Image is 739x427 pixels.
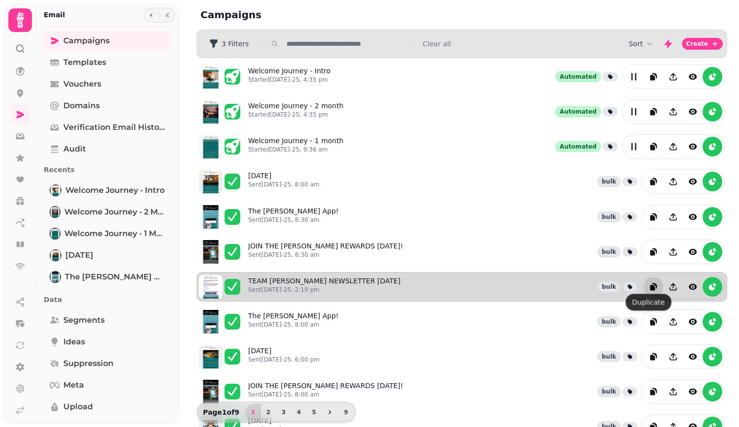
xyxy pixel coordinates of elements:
[306,404,322,421] button: 5
[44,267,171,287] a: The Wesley App!The [PERSON_NAME] App!
[555,71,601,82] div: Automated
[248,241,403,263] a: JOIN THE [PERSON_NAME] REWARDS [DATE]!Sent[DATE]-25, 8:30 am
[624,67,644,87] button: edit
[44,397,171,417] a: Upload
[249,409,257,415] span: 1
[222,40,249,47] span: 3 Filters
[44,96,171,116] a: Domains
[199,345,223,368] img: aHR0cHM6Ly9zdGFtcGVkZS1zZXJ2aWNlLXByb2QtdGVtcGxhdGUtcHJldmlld3MuczMuZXUtd2VzdC0xLmFtYXpvbmF3cy5jb...
[63,35,110,47] span: Campaigns
[703,347,722,366] button: reports
[63,336,85,348] span: Ideas
[683,67,703,87] button: view
[683,382,703,401] button: view
[245,404,354,421] nav: Pagination
[342,409,350,415] span: 9
[200,8,389,22] h2: Campaigns
[597,176,621,187] div: bulk
[644,172,663,191] button: duplicate
[703,277,722,297] button: reports
[51,272,60,282] img: The Wesley App!
[624,102,644,122] button: edit
[199,380,223,403] img: aHR0cHM6Ly9zdGFtcGVkZS1zZXJ2aWNlLXByb2QtdGVtcGxhdGUtcHJldmlld3MuczMuZXUtd2VzdC0xLmFtYXpvbmF3cy5jb...
[555,106,601,117] div: Automated
[248,321,339,329] p: Sent [DATE]-25, 8:00 am
[44,375,171,395] a: Meta
[44,245,171,265] a: Aug 2[DATE]
[65,271,165,283] span: The [PERSON_NAME] App!
[597,351,621,362] div: bulk
[51,185,60,195] img: Welcome Journey - Intro
[682,38,723,50] button: Create
[663,67,683,87] button: Share campaign preview
[65,184,165,196] span: Welcome Journey - Intro
[686,41,708,47] span: Create
[683,172,703,191] button: view
[628,39,654,49] button: Sort
[644,207,663,227] button: duplicate
[63,401,93,413] span: Upload
[703,102,722,122] button: reports
[199,135,223,158] img: aHR0cHM6Ly9zdGFtcGVkZS1zZXJ2aWNlLXByb2QtdGVtcGxhdGUtcHJldmlld3MuczMuZXUtd2VzdC0xLmFtYXpvbmF3cy5jb...
[644,137,663,156] button: duplicate
[199,310,223,334] img: aHR0cHM6Ly9zdGFtcGVkZS1zZXJ2aWNlLXByb2QtdGVtcGxhdGUtcHJldmlld3MuczMuZXUtd2VzdC0xLmFtYXpvbmF3cy5jb...
[597,246,621,257] div: bulk
[199,100,223,123] img: aHR0cHM6Ly9zdGFtcGVkZS1zZXJ2aWNlLXByb2QtdGVtcGxhdGUtcHJldmlld3MuczMuZXUtd2VzdC0xLmFtYXpvbmF3cy5jb...
[44,118,171,137] a: Verification email history
[683,242,703,262] button: view
[63,122,165,133] span: Verification email history
[44,332,171,352] a: Ideas
[199,275,223,299] img: aHR0cHM6Ly9zdGFtcGVkZS1zZXJ2aWNlLXByb2QtdGVtcGxhdGUtcHJldmlld3MuczMuZXUtd2VzdC0xLmFtYXpvbmF3cy5jb...
[423,39,451,49] button: Clear all
[597,386,621,397] div: bulk
[63,100,100,112] span: Domains
[683,312,703,332] button: view
[44,10,65,20] h2: Email
[291,404,307,421] button: 4
[683,137,703,156] button: view
[248,181,319,188] p: Sent [DATE]-25, 8:00 am
[663,277,683,297] button: Share campaign preview
[624,137,644,156] button: edit
[63,358,114,369] span: Suppression
[248,276,400,298] a: TEAM [PERSON_NAME] NEWSLETTER [DATE]Sent[DATE]-25, 2:19 pm
[199,205,223,229] img: aHR0cHM6Ly9zdGFtcGVkZS1zZXJ2aWNlLXByb2QtdGVtcGxhdGUtcHJldmlld3MuczMuZXUtd2VzdC0xLmFtYXpvbmF3cy5jb...
[683,102,703,122] button: view
[248,216,339,224] p: Sent [DATE]-25, 8:30 am
[663,172,683,191] button: Share campaign preview
[597,316,621,327] div: bulk
[663,102,683,122] button: Share campaign preview
[248,346,319,367] a: [DATE]Sent[DATE]-25, 6:00 pm
[201,36,256,52] button: 3 Filters
[44,291,171,308] p: Data
[199,407,243,417] p: Page 1 of 9
[44,181,171,200] a: Welcome Journey - IntroWelcome Journey - Intro
[44,161,171,179] p: Recents
[644,347,663,366] button: duplicate
[248,66,331,88] a: Welcome Journey - IntroStarted[DATE]-25, 4:35 pm
[44,202,171,222] a: Welcome Journey - 2 monthWelcome Journey - 2 month
[260,404,276,421] button: 2
[280,409,287,415] span: 3
[248,311,339,333] a: The [PERSON_NAME] App!Sent[DATE]-25, 8:00 am
[248,146,343,153] p: Started [DATE]-25, 9:36 am
[703,67,722,87] button: reports
[248,286,400,294] p: Sent [DATE]-25, 2:19 pm
[597,281,621,292] div: bulk
[310,409,318,415] span: 5
[63,314,105,326] span: Segments
[663,137,683,156] button: Share campaign preview
[63,78,101,90] span: Vouchers
[663,207,683,227] button: Share campaign preview
[703,137,722,156] button: reports
[644,67,663,87] button: duplicate
[65,249,93,261] span: [DATE]
[644,277,663,297] button: duplicate
[199,240,223,264] img: aHR0cHM6Ly9zdGFtcGVkZS1zZXJ2aWNlLXByb2QtdGVtcGxhdGUtcHJldmlld3MuczMuZXUtd2VzdC0xLmFtYXpvbmF3cy5jb...
[663,347,683,366] button: Share campaign preview
[264,409,272,415] span: 2
[276,404,291,421] button: 3
[248,251,403,259] p: Sent [DATE]-25, 8:30 am
[663,242,683,262] button: Share campaign preview
[63,57,106,68] span: Templates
